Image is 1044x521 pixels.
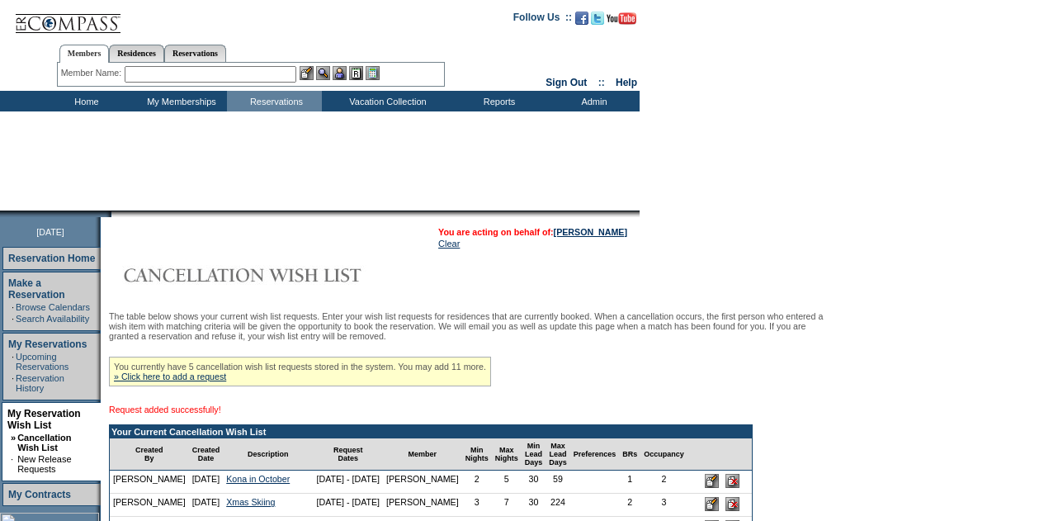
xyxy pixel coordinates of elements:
[462,438,492,471] td: Min Nights
[17,433,71,452] a: Cancellation Wish List
[12,314,14,324] td: ·
[640,471,687,494] td: 2
[462,471,492,494] td: 2
[492,471,522,494] td: 5
[36,227,64,237] span: [DATE]
[223,438,313,471] td: Description
[383,438,462,471] td: Member
[189,494,224,517] td: [DATE]
[366,66,380,80] img: b_calculator.gif
[164,45,226,62] a: Reservations
[616,77,637,88] a: Help
[591,12,604,25] img: Follow us on Twitter
[607,12,636,25] img: Subscribe to our YouTube Channel
[59,45,110,63] a: Members
[17,454,71,474] a: New Release Requests
[619,438,640,471] td: BRs
[546,494,570,517] td: 224
[8,277,65,301] a: Make a Reservation
[640,438,687,471] td: Occupancy
[575,12,588,25] img: Become our fan on Facebook
[619,494,640,517] td: 2
[12,373,14,393] td: ·
[462,494,492,517] td: 3
[522,471,546,494] td: 30
[189,438,224,471] td: Created Date
[705,474,719,488] input: Edit this Request
[227,91,322,111] td: Reservations
[554,227,627,237] a: [PERSON_NAME]
[8,339,87,350] a: My Reservations
[7,408,81,431] a: My Reservation Wish List
[8,489,71,500] a: My Contracts
[106,211,111,217] img: promoShadowLeftCorner.gif
[349,66,363,80] img: Reservations
[37,91,132,111] td: Home
[492,494,522,517] td: 7
[438,227,627,237] span: You are acting on behalf of:
[522,438,546,471] td: Min Lead Days
[132,91,227,111] td: My Memberships
[438,239,460,249] a: Clear
[111,211,113,217] img: blank.gif
[705,497,719,511] input: Edit this Request
[492,438,522,471] td: Max Nights
[545,91,640,111] td: Admin
[333,66,347,80] img: Impersonate
[110,425,752,438] td: Your Current Cancellation Wish List
[383,471,462,494] td: [PERSON_NAME]
[11,433,16,443] b: »
[114,372,226,381] a: » Click here to add a request
[619,471,640,494] td: 1
[8,253,95,264] a: Reservation Home
[313,438,383,471] td: Request Dates
[16,302,90,312] a: Browse Calendars
[725,474,739,488] input: Delete this Request
[725,497,739,511] input: Delete this Request
[316,474,380,484] nobr: [DATE] - [DATE]
[546,471,570,494] td: 59
[316,66,330,80] img: View
[16,314,89,324] a: Search Availability
[226,497,275,507] a: Xmas Skiing
[546,438,570,471] td: Max Lead Days
[226,474,290,484] a: Kona in October
[189,471,224,494] td: [DATE]
[110,438,189,471] td: Created By
[591,17,604,26] a: Follow us on Twitter
[109,357,491,386] div: You currently have 5 cancellation wish list requests stored in the system. You may add 11 more.
[11,454,16,474] td: ·
[546,77,587,88] a: Sign Out
[61,66,125,80] div: Member Name:
[570,438,620,471] td: Preferences
[16,352,68,372] a: Upcoming Reservations
[522,494,546,517] td: 30
[109,405,221,414] span: Request added successfully!
[450,91,545,111] td: Reports
[12,302,14,312] td: ·
[109,258,439,291] img: Cancellation Wish List
[640,494,687,517] td: 3
[316,497,380,507] nobr: [DATE] - [DATE]
[110,471,189,494] td: [PERSON_NAME]
[109,45,164,62] a: Residences
[575,17,588,26] a: Become our fan on Facebook
[607,17,636,26] a: Subscribe to our YouTube Channel
[513,10,572,30] td: Follow Us ::
[16,373,64,393] a: Reservation History
[598,77,605,88] span: ::
[110,494,189,517] td: [PERSON_NAME]
[322,91,450,111] td: Vacation Collection
[300,66,314,80] img: b_edit.gif
[12,352,14,372] td: ·
[383,494,462,517] td: [PERSON_NAME]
